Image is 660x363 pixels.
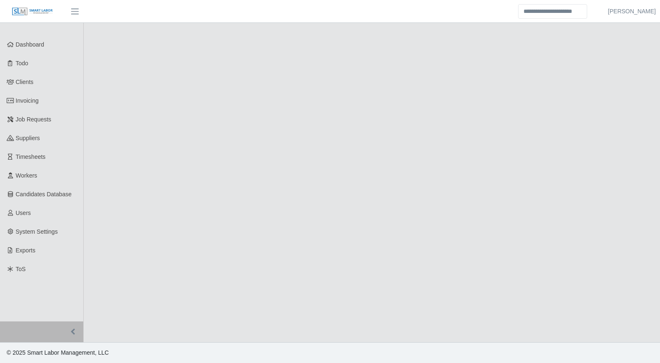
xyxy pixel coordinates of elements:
[12,7,53,16] img: SLM Logo
[16,210,31,216] span: Users
[16,135,40,141] span: Suppliers
[16,60,28,67] span: Todo
[16,153,46,160] span: Timesheets
[16,116,52,123] span: Job Requests
[16,41,45,48] span: Dashboard
[16,228,58,235] span: System Settings
[518,4,587,19] input: Search
[16,266,26,272] span: ToS
[16,191,72,198] span: Candidates Database
[16,97,39,104] span: Invoicing
[16,247,35,254] span: Exports
[7,349,109,356] span: © 2025 Smart Labor Management, LLC
[608,7,656,16] a: [PERSON_NAME]
[16,172,37,179] span: Workers
[16,79,34,85] span: Clients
